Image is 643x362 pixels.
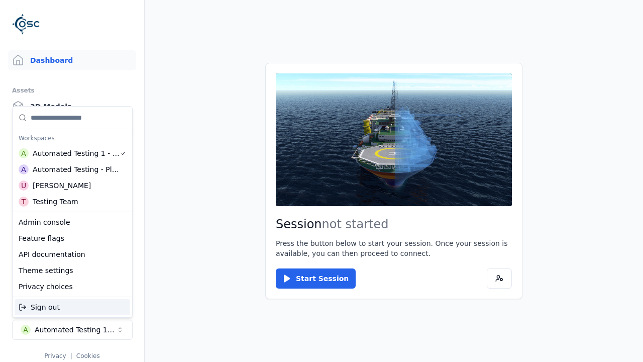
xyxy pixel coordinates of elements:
div: Workspaces [15,131,130,145]
div: Feature flags [15,230,130,246]
div: Admin console [15,214,130,230]
div: Theme settings [15,262,130,279]
div: Privacy choices [15,279,130,295]
div: T [19,197,29,207]
div: Testing Team [33,197,78,207]
div: U [19,180,29,191]
div: Suggestions [13,212,132,297]
div: [PERSON_NAME] [33,180,91,191]
div: Sign out [15,299,130,315]
div: A [19,148,29,158]
div: Automated Testing 1 - Playwright [33,148,120,158]
div: A [19,164,29,174]
div: Suggestions [13,297,132,317]
div: Automated Testing - Playwright [33,164,120,174]
div: Suggestions [13,107,132,212]
div: API documentation [15,246,130,262]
